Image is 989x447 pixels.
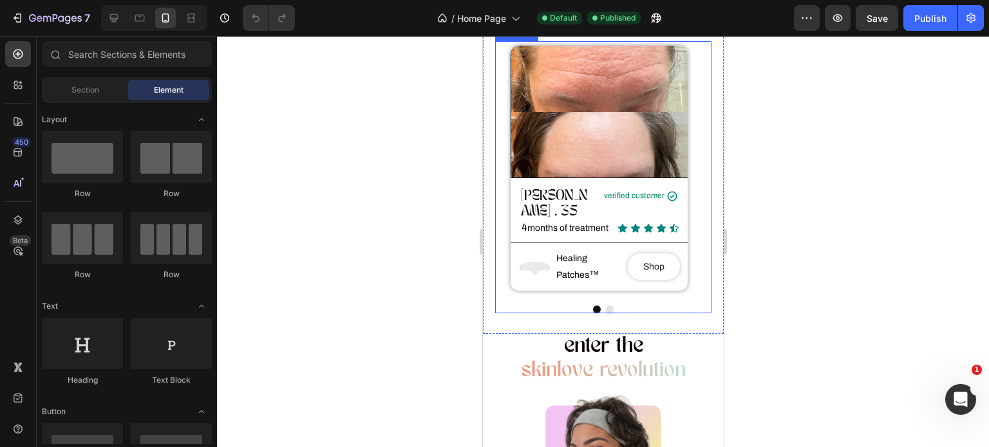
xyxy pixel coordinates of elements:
[131,269,212,280] div: Row
[483,36,724,447] iframe: Design area
[42,41,212,67] input: Search Sections & Elements
[191,109,212,130] span: Toggle open
[5,5,96,31] button: 7
[867,13,888,24] span: Save
[12,137,31,147] div: 450
[131,188,212,199] div: Row
[903,5,957,31] button: Publish
[914,12,947,25] div: Publish
[131,374,212,386] div: Text Block
[42,406,66,417] span: Button
[154,84,184,96] span: Element
[42,269,123,280] div: Row
[42,188,123,199] div: Row
[84,10,90,26] p: 7
[972,365,982,375] span: 1
[856,5,898,31] button: Save
[71,84,99,96] span: Section
[945,384,976,415] iframe: Intercom live chat
[243,5,295,31] div: Undo/Redo
[457,12,506,25] span: Home Page
[10,235,31,246] div: Beta
[550,12,577,24] span: Default
[600,12,636,24] span: Published
[191,296,212,316] span: Toggle open
[191,401,212,422] span: Toggle open
[42,374,123,386] div: Heading
[42,300,58,312] span: Text
[42,114,67,125] span: Layout
[451,12,455,25] span: /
